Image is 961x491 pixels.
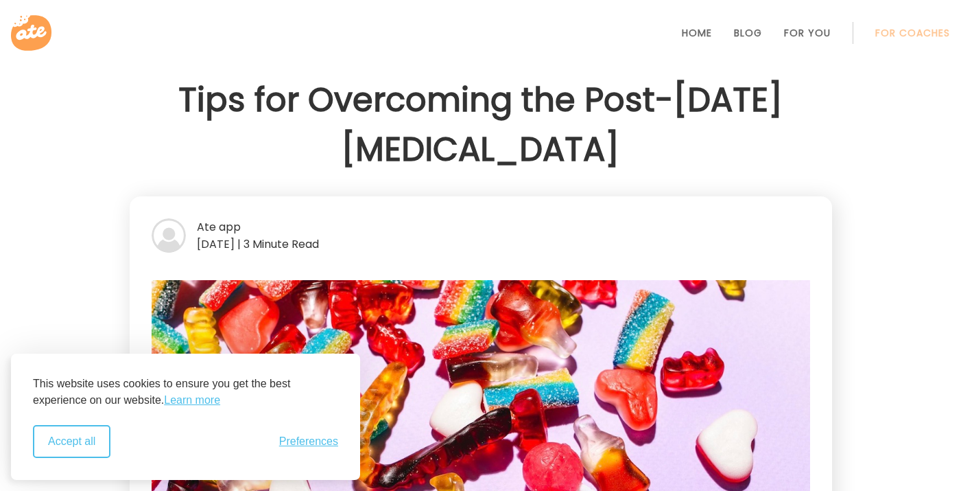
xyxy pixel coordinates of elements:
a: For You [784,27,831,38]
div: [DATE] | 3 Minute Read [152,236,810,253]
button: Accept all cookies [33,425,110,458]
div: Ate app [152,218,810,236]
a: Learn more [164,392,220,409]
p: This website uses cookies to ensure you get the best experience on our website. [33,376,338,409]
a: For Coaches [875,27,950,38]
img: bg-avatar-default.svg [152,218,186,253]
h1: Tips for Overcoming the Post-[DATE] [MEDICAL_DATA] [130,76,832,174]
button: Toggle preferences [279,435,338,448]
a: Home [682,27,712,38]
span: Preferences [279,435,338,448]
a: Blog [734,27,762,38]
